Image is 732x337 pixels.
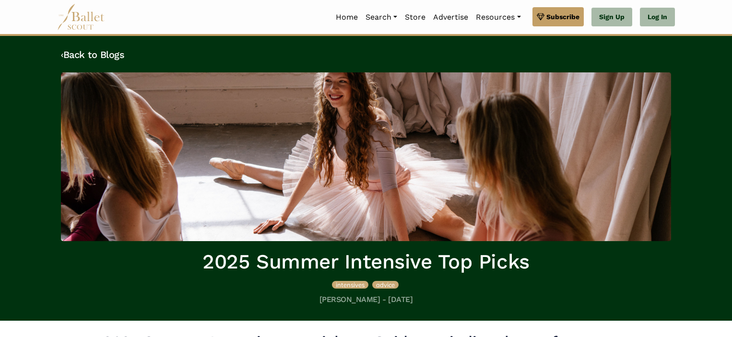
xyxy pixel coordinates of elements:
[332,7,362,27] a: Home
[376,281,395,289] span: advice
[429,7,472,27] a: Advertise
[591,8,632,27] a: Sign Up
[362,7,401,27] a: Search
[61,295,671,305] h5: [PERSON_NAME] - [DATE]
[546,12,579,22] span: Subscribe
[61,49,124,60] a: ‹Back to Blogs
[472,7,524,27] a: Resources
[401,7,429,27] a: Store
[61,249,671,275] h1: 2025 Summer Intensive Top Picks
[336,281,365,289] span: intensives
[640,8,675,27] a: Log In
[537,12,544,22] img: gem.svg
[61,72,671,241] img: header_image.img
[332,279,370,289] a: intensives
[532,7,584,26] a: Subscribe
[61,48,63,60] code: ‹
[372,279,399,289] a: advice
